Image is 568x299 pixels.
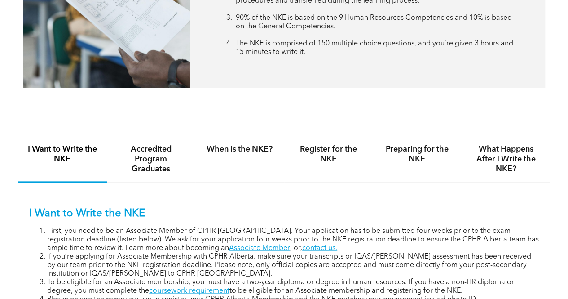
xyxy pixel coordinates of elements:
img: logo_orange.svg [14,14,22,22]
div: Domain: [DOMAIN_NAME] [23,23,99,31]
div: v 4.0.25 [25,14,44,22]
li: First, you need to be an Associate Member of CPHR [GEOGRAPHIC_DATA]. Your application has to be s... [47,227,539,253]
div: Keywords by Traffic [99,53,151,59]
img: tab_keywords_by_traffic_grey.svg [89,52,97,59]
img: tab_domain_overview_orange.svg [24,52,31,59]
img: website_grey.svg [14,23,22,31]
h4: Preparing for the NKE [381,144,454,164]
a: coursework requirement [149,287,229,295]
h4: I Want to Write the NKE [26,144,99,164]
li: If you’re applying for Associate Membership with CPHR Alberta, make sure your transcripts or IQAS... [47,253,539,278]
h4: What Happens After I Write the NKE? [470,144,542,174]
h4: Register for the NKE [292,144,365,164]
a: Associate Member [229,245,290,252]
span: The NKE is comprised of 150 multiple choice questions, and you’re given 3 hours and 15 minutes to... [236,40,513,56]
a: contact us. [302,245,337,252]
span: 90% of the NKE is based on the 9 Human Resources Competencies and 10% is based on the General Com... [236,14,512,30]
p: I Want to Write the NKE [29,207,539,220]
li: To be eligible for an Associate membership, you must have a two-year diploma or degree in human r... [47,278,539,295]
h4: Accredited Program Graduates [115,144,188,174]
h4: When is the NKE? [203,144,276,154]
div: Domain Overview [34,53,80,59]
